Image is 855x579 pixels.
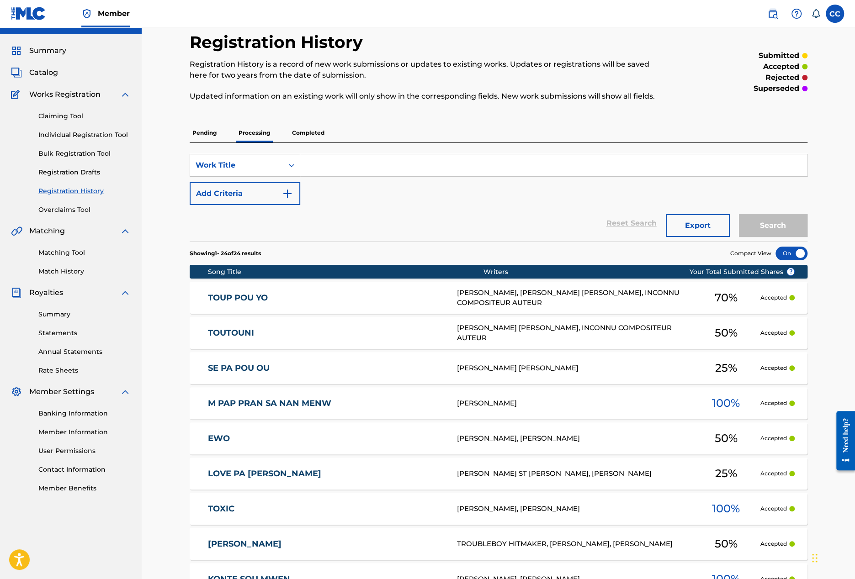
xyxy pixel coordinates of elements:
a: Banking Information [38,409,131,418]
span: Works Registration [29,89,101,100]
a: Member Information [38,427,131,437]
span: Catalog [29,67,58,78]
a: M PAP PRAN SA NAN MENW [208,398,445,409]
div: Drag [812,544,818,572]
span: Royalties [29,287,63,298]
span: Member [98,8,130,19]
img: expand [120,226,131,237]
iframe: Resource Center [829,404,855,478]
div: TROUBLEBOY HITMAKER, [PERSON_NAME], [PERSON_NAME] [457,539,692,549]
div: [PERSON_NAME], [PERSON_NAME] [457,433,692,444]
p: Registration History is a record of new work submissions or updates to existing works. Updates or... [190,59,665,81]
img: search [767,8,778,19]
span: Matching [29,226,65,237]
img: Summary [11,45,22,56]
p: rejected [765,72,799,83]
form: Search Form [190,154,807,242]
img: Top Rightsholder [81,8,92,19]
a: [PERSON_NAME] [208,539,445,549]
p: Accepted [760,294,786,302]
p: superseded [754,83,799,94]
a: Overclaims Tool [38,205,131,215]
a: TOUTOUNI [208,328,445,338]
a: Claiming Tool [38,111,131,121]
div: [PERSON_NAME] [457,398,692,409]
a: Rate Sheets [38,366,131,375]
iframe: Chat Widget [809,535,855,579]
button: Add Criteria [190,182,300,205]
p: Accepted [760,469,786,478]
img: help [791,8,802,19]
p: Processing [236,123,273,142]
div: Help [787,5,806,23]
a: LOVE PA [PERSON_NAME] [208,468,445,479]
div: Work Title [196,160,278,171]
img: MLC Logo [11,7,46,20]
div: Song Title [208,267,483,277]
span: ? [787,268,794,275]
a: Member Benefits [38,484,131,493]
a: SummarySummary [11,45,66,56]
img: expand [120,386,131,397]
a: Public Search [764,5,782,23]
p: Showing 1 - 24 of 24 results [190,249,261,258]
span: 25 % [715,465,737,482]
p: Completed [289,123,327,142]
div: [PERSON_NAME] ST [PERSON_NAME], [PERSON_NAME] [457,468,692,479]
span: Compact View [730,249,771,258]
a: Individual Registration Tool [38,130,131,140]
a: CatalogCatalog [11,67,58,78]
a: Statements [38,328,131,338]
p: Accepted [760,329,786,337]
div: [PERSON_NAME] [PERSON_NAME] [457,363,692,374]
p: submitted [759,50,799,61]
p: Updated information on an existing work will only show in the corresponding fields. New work subm... [190,91,665,102]
button: Export [666,214,730,237]
a: TOXIC [208,504,445,514]
a: User Permissions [38,446,131,456]
a: Match History [38,267,131,276]
div: [PERSON_NAME], [PERSON_NAME] [PERSON_NAME], INCONNU COMPOSITEUR AUTEUR [457,288,692,308]
a: Bulk Registration Tool [38,149,131,158]
img: expand [120,287,131,298]
img: expand [120,89,131,100]
a: Annual Statements [38,347,131,357]
p: Accepted [760,399,786,407]
span: Member Settings [29,386,94,397]
span: 50 % [714,430,737,447]
a: Registration Drafts [38,168,131,177]
img: Member Settings [11,386,22,397]
span: 50 % [714,536,737,552]
p: Accepted [760,434,786,442]
span: 100 % [712,500,740,517]
span: Your Total Submitted Shares [689,267,795,277]
img: Royalties [11,287,22,298]
p: accepted [763,61,799,72]
span: 25 % [715,360,737,376]
div: [PERSON_NAME], [PERSON_NAME] [457,504,692,514]
a: Registration History [38,186,131,196]
div: User Menu [826,5,844,23]
img: Matching [11,226,22,237]
span: 100 % [712,395,740,411]
span: 70 % [714,289,737,306]
img: Works Registration [11,89,23,100]
a: TOUP POU YO [208,293,445,303]
p: Pending [190,123,219,142]
a: Contact Information [38,465,131,474]
img: Catalog [11,67,22,78]
h2: Registration History [190,32,367,53]
span: 50 % [714,325,737,341]
div: Writers [483,267,718,277]
img: 9d2ae6d4665cec9f34b9.svg [282,188,293,199]
p: Accepted [760,505,786,513]
span: Summary [29,45,66,56]
a: Summary [38,310,131,319]
p: Accepted [760,364,786,372]
a: EWO [208,433,445,444]
a: SE PA POU OU [208,363,445,374]
a: Matching Tool [38,248,131,258]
